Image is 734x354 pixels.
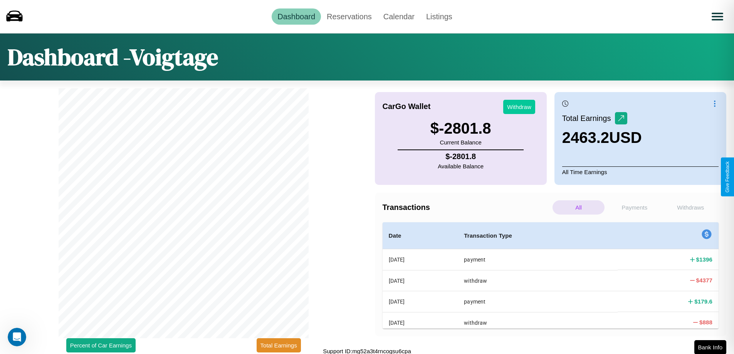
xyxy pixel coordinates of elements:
[699,318,712,326] h4: $ 888
[438,161,484,171] p: Available Balance
[8,41,218,73] h1: Dashboard - Voigtage
[272,8,321,25] a: Dashboard
[438,152,484,161] h4: $ -2801.8
[458,312,618,333] th: withdraw
[694,297,712,305] h4: $ 179.6
[420,8,458,25] a: Listings
[383,203,551,212] h4: Transactions
[562,166,719,177] p: All Time Earnings
[562,129,642,146] h3: 2463.2 USD
[553,200,605,215] p: All
[8,328,26,346] iframe: Intercom live chat
[665,200,717,215] p: Withdraws
[257,338,301,352] button: Total Earnings
[430,137,491,148] p: Current Balance
[383,270,458,291] th: [DATE]
[458,291,618,312] th: payment
[696,276,712,284] h4: $ 4377
[383,312,458,333] th: [DATE]
[383,222,719,354] table: simple table
[321,8,378,25] a: Reservations
[503,100,535,114] button: Withdraw
[562,111,615,125] p: Total Earnings
[383,249,458,270] th: [DATE]
[464,231,611,240] h4: Transaction Type
[430,120,491,137] h3: $ -2801.8
[458,249,618,270] th: payment
[696,255,712,263] h4: $ 1396
[383,291,458,312] th: [DATE]
[66,338,136,352] button: Percent of Car Earnings
[608,200,660,215] p: Payments
[389,231,452,240] h4: Date
[725,161,730,193] div: Give Feedback
[458,270,618,291] th: withdraw
[383,102,431,111] h4: CarGo Wallet
[378,8,420,25] a: Calendar
[707,6,728,27] button: Open menu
